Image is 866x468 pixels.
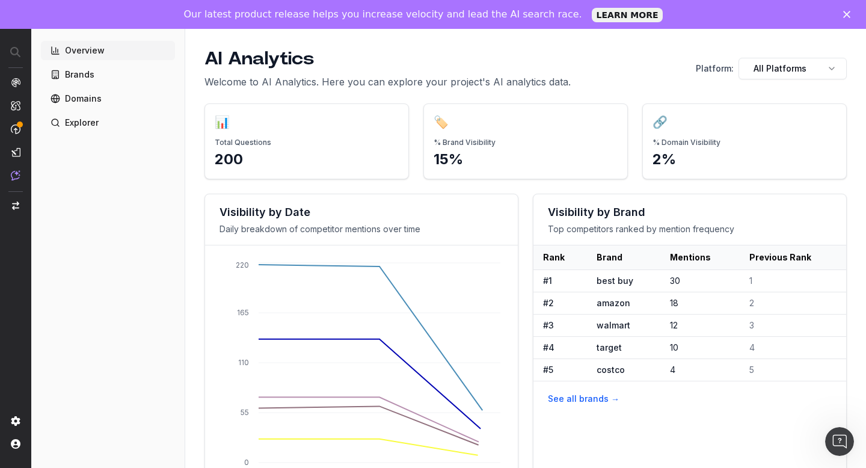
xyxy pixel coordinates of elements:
p: Daily breakdown of competitor mentions over time [220,223,503,235]
td: 18 [660,292,739,314]
td: # 2 [533,292,587,314]
td: # 1 [533,269,587,292]
h1: AI Analytics [204,48,571,70]
div: 🔗 [653,114,668,131]
a: Domains [41,89,175,108]
img: Activation [11,124,20,134]
div: % Brand Visibility [434,138,618,147]
td: # 4 [533,336,587,359]
button: All Platforms [739,58,847,79]
td: # 3 [533,314,587,336]
td: 3 [740,314,846,336]
p: Top competitors ranked by mention frequency [548,223,832,235]
td: 30 [660,269,739,292]
tspan: 110 [238,358,249,367]
div: 2% [653,150,837,169]
td: 4 [740,336,846,359]
span: walmart [597,320,630,330]
a: Explorer [41,113,175,132]
img: Analytics [11,78,20,87]
span: target [597,342,622,353]
th: Mentions [660,245,739,269]
div: 15% [434,150,618,169]
img: Studio [11,147,20,157]
div: Fermer [843,11,855,18]
td: 1 [740,269,846,292]
iframe: Intercom live chat [825,427,854,456]
th: Previous Rank [740,245,846,269]
tspan: 0 [244,458,249,467]
th: Rank [533,245,587,269]
a: LEARN MORE [592,8,663,22]
tspan: 55 [241,408,249,417]
span: Platform: [696,63,734,75]
th: Brand [587,245,660,269]
div: 200 [215,150,399,169]
div: 📊 [215,114,230,131]
div: Our latest product release helps you increase velocity and lead the AI search race. [184,8,582,20]
img: Intelligence [11,100,20,111]
span: costco [597,365,625,375]
td: 2 [740,292,846,314]
td: 10 [660,336,739,359]
img: My account [11,439,20,449]
h2: Visibility by Brand [548,204,832,221]
td: # 5 [533,359,587,381]
a: See all brands → [548,393,619,404]
img: Assist [11,170,20,180]
tspan: 220 [236,260,249,269]
a: Overview [41,41,175,60]
h2: Visibility by Date [220,204,503,221]
img: Setting [11,416,20,426]
div: 🏷️ [434,114,449,131]
a: Brands [41,65,175,84]
tspan: 165 [237,308,249,317]
img: Switch project [12,202,19,210]
span: amazon [597,298,630,308]
span: best buy [597,276,633,286]
td: 5 [740,359,846,381]
div: % Domain Visibility [653,138,837,147]
p: Welcome to AI Analytics. Here you can explore your project's AI analytics data. [204,75,571,89]
td: 12 [660,314,739,336]
td: 4 [660,359,739,381]
div: Total Questions [215,138,399,147]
